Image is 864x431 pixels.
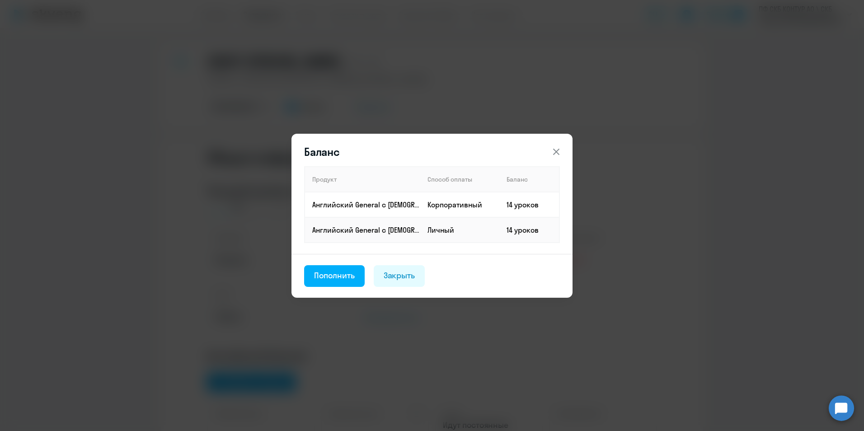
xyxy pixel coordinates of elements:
[312,225,420,235] p: Английский General с [DEMOGRAPHIC_DATA] преподавателем
[420,217,499,243] td: Личный
[305,167,420,192] th: Продукт
[291,145,573,159] header: Баланс
[374,265,425,287] button: Закрыть
[420,192,499,217] td: Корпоративный
[499,192,559,217] td: 14 уроков
[384,270,415,281] div: Закрыть
[420,167,499,192] th: Способ оплаты
[499,217,559,243] td: 14 уроков
[312,200,420,210] p: Английский General с [DEMOGRAPHIC_DATA] преподавателем
[304,265,365,287] button: Пополнить
[314,270,355,281] div: Пополнить
[499,167,559,192] th: Баланс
